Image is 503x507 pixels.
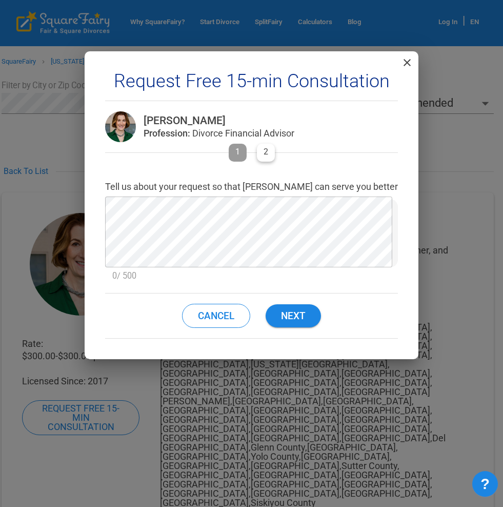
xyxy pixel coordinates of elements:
[401,56,413,69] button: close
[105,182,398,191] div: Tell us about your request so that [PERSON_NAME] can serve you better
[105,111,136,142] img: 1720585791361_EXPERT_PROFILE_PHOTO.jpg
[266,304,321,327] button: NEXT
[257,144,275,162] div: 2
[112,269,391,283] p: 0 / 500
[144,115,294,138] div: [PERSON_NAME]
[467,466,503,507] iframe: JSD widget
[182,304,250,328] button: CANCEL
[144,128,190,139] span: Profession :
[105,72,398,101] div: Request Free 15-min Consultation
[144,129,294,138] div: Divorce Financial Advisor
[229,144,247,162] div: 1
